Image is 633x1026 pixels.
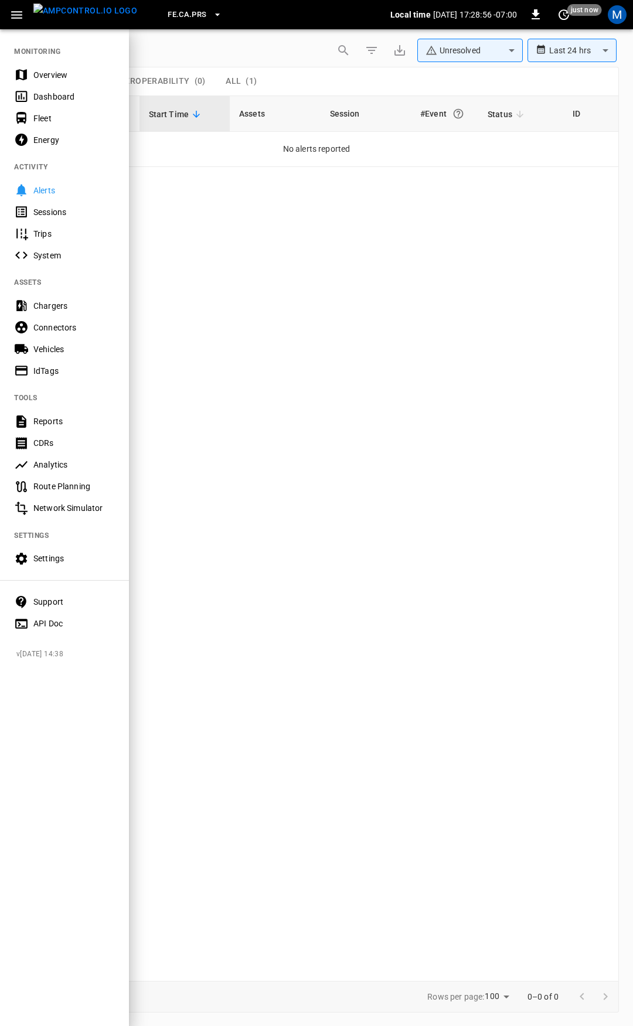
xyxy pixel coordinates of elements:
[33,553,115,564] div: Settings
[33,69,115,81] div: Overview
[608,5,627,24] div: profile-icon
[33,113,115,124] div: Fleet
[433,9,517,21] p: [DATE] 17:28:56 -07:00
[33,4,137,18] img: ampcontrol.io logo
[33,459,115,471] div: Analytics
[33,134,115,146] div: Energy
[33,91,115,103] div: Dashboard
[168,8,206,22] span: FE.CA.PRS
[33,206,115,218] div: Sessions
[33,228,115,240] div: Trips
[33,502,115,514] div: Network Simulator
[33,185,115,196] div: Alerts
[33,365,115,377] div: IdTags
[33,250,115,261] div: System
[33,618,115,629] div: API Doc
[33,322,115,333] div: Connectors
[554,5,573,24] button: set refresh interval
[33,437,115,449] div: CDRs
[567,4,602,16] span: just now
[390,9,431,21] p: Local time
[33,596,115,608] div: Support
[16,649,120,660] span: v [DATE] 14:38
[33,480,115,492] div: Route Planning
[33,415,115,427] div: Reports
[33,343,115,355] div: Vehicles
[33,300,115,312] div: Chargers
